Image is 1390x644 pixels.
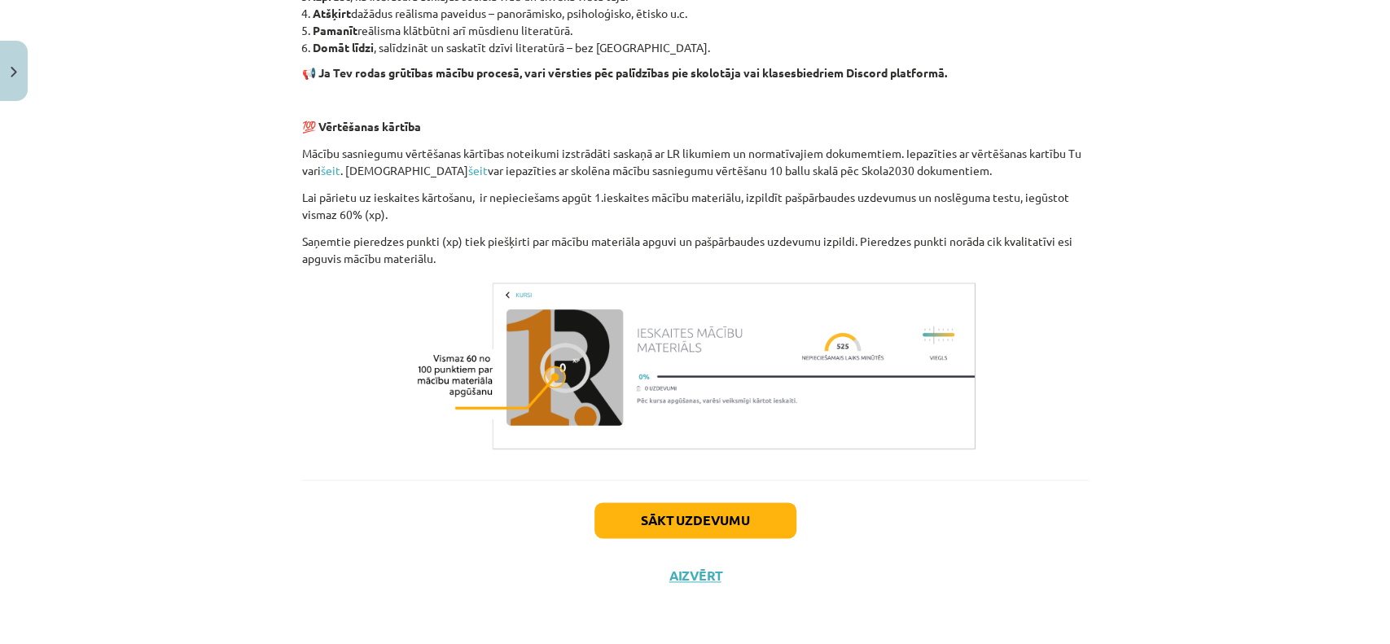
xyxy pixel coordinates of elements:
li: dažādus reālisma paveidus – panorāmisko, psiholoģisko, ētisko u.c. [313,5,1089,22]
p: Lai pārietu uz ieskaites kārtošanu, ir nepieciešams apgūt 1.ieskaites mācību materiālu, izpildīt ... [302,189,1089,223]
strong: Atšķirt [313,6,351,20]
img: icon-close-lesson-0947bae3869378f0d4975bcd49f059093ad1ed9edebbc8119c70593378902aed.svg [11,67,17,77]
strong: Domāt līdzi [313,40,374,55]
strong: 💯 Vērtēšanas kārtība [302,119,421,134]
li: , salīdzināt un saskatīt dzīvi literatūrā – bez [GEOGRAPHIC_DATA]. [313,39,1089,56]
button: Sākt uzdevumu [594,502,796,538]
p: Saņemtie pieredzes punkti (xp) tiek piešķirti par mācību materiāla apguvi un pašpārbaudes uzdevum... [302,233,1089,267]
a: šeit [321,163,340,177]
li: reālisma klātbūtni arī mūsdienu literatūrā. [313,22,1089,39]
a: šeit [468,163,488,177]
button: Aizvērt [664,567,726,584]
p: Mācību sasniegumu vērtēšanas kārtības noteikumi izstrādāti saskaņā ar LR likumiem un normatīvajie... [302,145,1089,179]
strong: 📢 Ja Tev rodas grūtības mācību procesā, vari vērsties pēc palīdzības pie skolotāja vai klasesbied... [302,65,947,80]
strong: Pamanīt [313,23,357,37]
